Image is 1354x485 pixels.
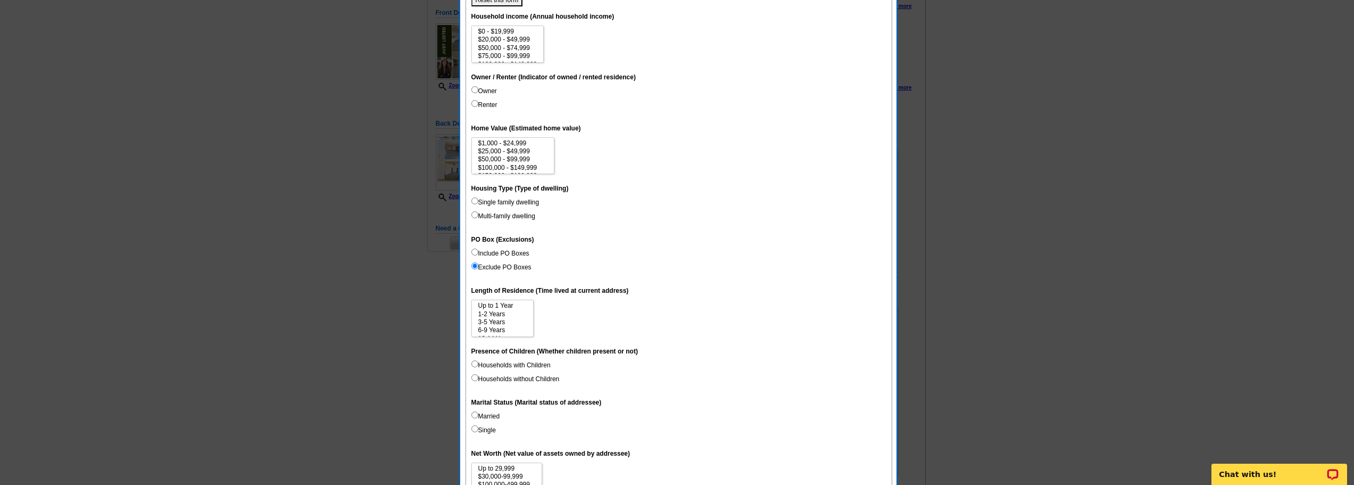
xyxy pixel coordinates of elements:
label: Households without Children [471,374,560,384]
label: Households with Children [471,360,551,370]
option: $75,000 - $99,999 [477,52,538,60]
label: Net Worth (Net value of assets owned by addressee) [471,449,630,458]
label: Length of Residence (Time lived at current address) [471,286,629,295]
label: Home Value (Estimated home value) [471,124,581,133]
option: 6-9 Years [477,326,528,334]
input: Include PO Boxes [471,249,478,256]
label: Owner [471,86,497,96]
option: $20,000 - $49,999 [477,36,538,44]
option: 1-2 Years [477,310,528,318]
option: $25,000 - $49,999 [477,147,549,155]
input: Single family dwelling [471,198,478,204]
label: Multi-family dwelling [471,211,535,221]
option: $50,000 - $74,999 [477,44,538,52]
label: Owner / Renter (Indicator of owned / rented residence) [471,72,636,82]
option: Up to 1 Year [477,302,528,310]
input: Single [471,425,478,432]
input: Married [471,412,478,418]
option: $150,000 - $199,999 [477,172,549,180]
option: $0 - $19,999 [477,28,538,36]
option: 10-14 Years [477,335,528,343]
label: Presence of Children (Whether children present or not) [471,347,638,356]
option: Up to 29,999 [477,465,536,473]
label: Marital Status (Marital status of addressee) [471,398,602,407]
option: $50,000 - $99,999 [477,155,549,163]
option: $30,000-99,999 [477,473,536,481]
label: Single family dwelling [471,198,539,207]
option: $100,000 - $149,999 [477,61,538,69]
label: Single [471,425,496,435]
input: Multi-family dwelling [471,211,478,218]
input: Renter [471,100,478,107]
option: $1,000 - $24,999 [477,139,549,147]
label: Renter [471,100,497,110]
label: Include PO Boxes [471,249,529,258]
input: Owner [471,86,478,93]
label: PO Box (Exclusions) [471,235,534,244]
input: Households without Children [471,374,478,381]
label: Household income (Annual household income) [471,12,614,21]
label: Housing Type (Type of dwelling) [471,184,569,193]
input: Exclude PO Boxes [471,262,478,269]
option: $100,000 - $149,999 [477,164,549,172]
label: Married [471,412,500,421]
label: Exclude PO Boxes [471,262,531,272]
option: 3-5 Years [477,318,528,326]
input: Households with Children [471,360,478,367]
iframe: LiveChat chat widget [1205,451,1354,485]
